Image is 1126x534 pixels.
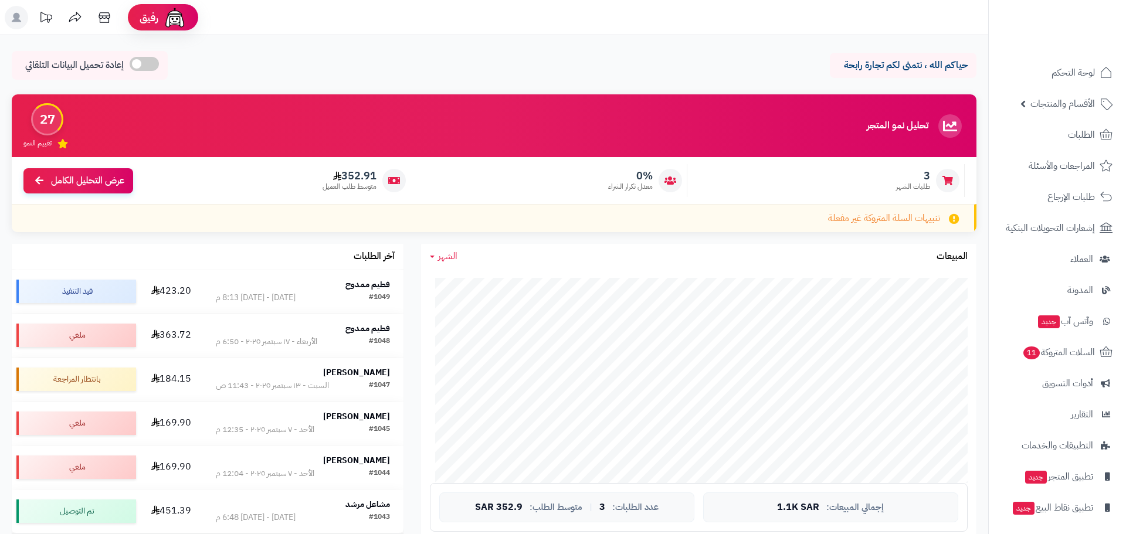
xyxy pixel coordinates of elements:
h3: آخر الطلبات [354,251,395,262]
div: #1049 [369,292,390,304]
div: [DATE] - [DATE] 8:13 م [216,292,296,304]
td: 169.90 [141,402,202,445]
span: | [589,503,592,512]
a: لوحة التحكم [996,59,1119,87]
span: السلات المتروكة [1022,344,1095,360]
p: حياكم الله ، نتمنى لكم تجارة رابحة [839,59,968,72]
span: تقييم النمو [23,138,52,148]
a: أدوات التسويق [996,369,1119,397]
span: عرض التحليل الكامل [51,174,124,188]
div: بانتظار المراجعة [16,368,136,391]
span: تنبيهات السلة المتروكة غير مفعلة [828,212,940,225]
td: 363.72 [141,314,202,357]
span: 0% [608,169,653,182]
span: العملاء [1070,251,1093,267]
strong: [PERSON_NAME] [323,454,390,467]
a: التقارير [996,400,1119,428]
div: #1045 [369,424,390,436]
div: #1047 [369,380,390,392]
span: لوحة التحكم [1052,64,1095,81]
span: الأقسام والمنتجات [1030,96,1095,112]
img: logo-2.png [1046,33,1115,57]
td: 423.20 [141,270,202,313]
span: جديد [1013,502,1035,515]
td: 451.39 [141,489,202,533]
td: 184.15 [141,358,202,401]
strong: [PERSON_NAME] [323,410,390,423]
span: طلبات الشهر [896,182,930,192]
span: عدد الطلبات: [612,502,659,512]
div: الأربعاء - ١٧ سبتمبر ٢٠٢٥ - 6:50 م [216,336,317,348]
span: 11 [1023,346,1040,359]
span: تطبيق المتجر [1024,468,1093,485]
strong: مشاعل مرشد [345,498,390,511]
a: تطبيق المتجرجديد [996,462,1119,491]
div: #1044 [369,468,390,479]
span: رفيق [140,11,158,25]
a: تحديثات المنصة [31,6,60,32]
span: جديد [1025,471,1047,484]
span: متوسط الطلب: [530,502,582,512]
span: الطلبات [1068,127,1095,143]
div: السبت - ١٣ سبتمبر ٢٠٢٥ - 11:43 ص [216,380,329,392]
span: تطبيق نقاط البيع [1012,499,1093,516]
strong: [PERSON_NAME] [323,366,390,379]
div: ملغي [16,324,136,347]
strong: فطيم ممدوح [345,278,390,291]
span: أدوات التسويق [1042,375,1093,392]
div: الأحد - ٧ سبتمبر ٢٠٢٥ - 12:35 م [216,424,314,436]
div: ملغي [16,455,136,479]
a: تطبيق نقاط البيعجديد [996,494,1119,522]
div: الأحد - ٧ سبتمبر ٢٠٢٥ - 12:04 م [216,468,314,479]
span: إشعارات التحويلات البنكية [1006,220,1095,236]
a: الطلبات [996,121,1119,149]
div: ملغي [16,411,136,435]
div: [DATE] - [DATE] 6:48 م [216,512,296,523]
span: المراجعات والأسئلة [1029,158,1095,174]
a: السلات المتروكة11 [996,338,1119,366]
a: المراجعات والأسئلة [996,152,1119,180]
span: 352.9 SAR [475,502,523,513]
span: 1.1K SAR [777,502,819,513]
span: 3 [896,169,930,182]
a: التطبيقات والخدمات [996,431,1119,460]
div: قيد التنفيذ [16,280,136,303]
img: ai-face.png [163,6,186,29]
span: المدونة [1067,282,1093,298]
span: وآتس آب [1037,313,1093,329]
div: #1048 [369,336,390,348]
span: التطبيقات والخدمات [1022,437,1093,454]
a: العملاء [996,245,1119,273]
span: 352.91 [323,169,377,182]
a: المدونة [996,276,1119,304]
h3: تحليل نمو المتجر [867,121,928,131]
span: طلبات الإرجاع [1047,189,1095,205]
a: وآتس آبجديد [996,307,1119,335]
span: إجمالي المبيعات: [826,502,884,512]
a: إشعارات التحويلات البنكية [996,214,1119,242]
span: التقارير [1071,406,1093,423]
strong: فطيم ممدوح [345,322,390,335]
span: متوسط طلب العميل [323,182,377,192]
div: #1043 [369,512,390,523]
span: 3 [599,502,605,513]
span: جديد [1038,315,1060,328]
div: تم التوصيل [16,499,136,523]
td: 169.90 [141,445,202,489]
a: عرض التحليل الكامل [23,168,133,193]
span: إعادة تحميل البيانات التلقائي [25,59,124,72]
span: معدل تكرار الشراء [608,182,653,192]
span: الشهر [438,249,457,263]
h3: المبيعات [937,251,968,262]
a: الشهر [430,250,457,263]
a: طلبات الإرجاع [996,183,1119,211]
